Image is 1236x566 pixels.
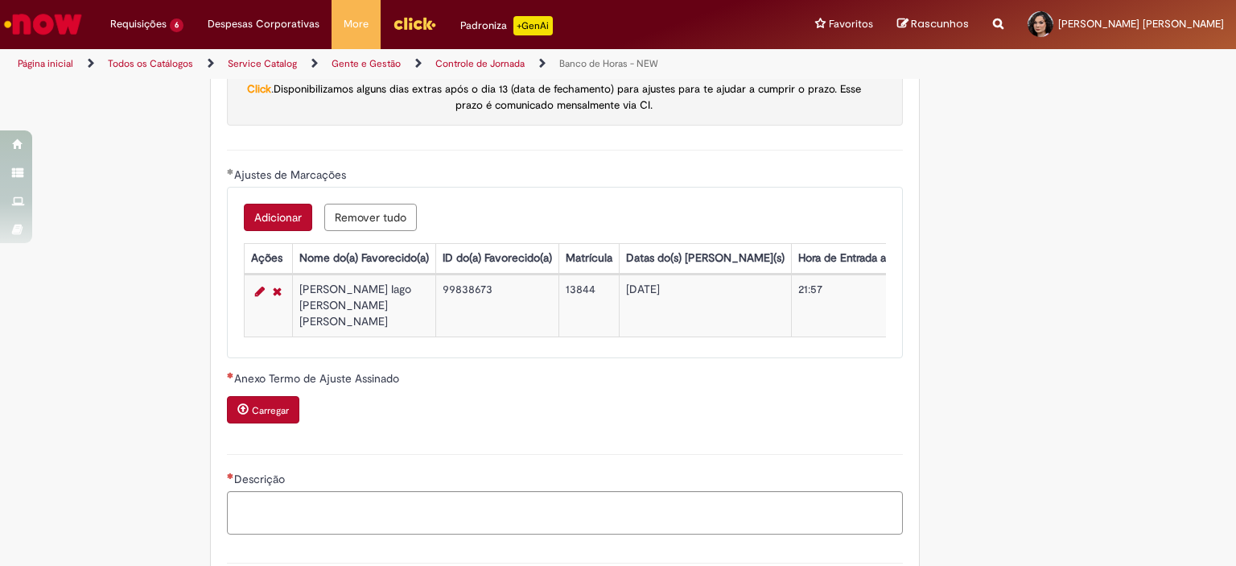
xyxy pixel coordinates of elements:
span: 6 [170,19,183,32]
button: Carregar anexo de Anexo Termo de Ajuste Assinado Required [227,396,299,423]
span: Anexo Termo de Ajuste Assinado [234,371,402,386]
textarea: Descrição [227,491,903,535]
a: Rascunhos [897,17,969,32]
td: [DATE] [619,275,791,337]
span: More [344,16,369,32]
td: 13844 [558,275,619,337]
a: Editar Linha 1 [251,282,269,301]
th: Nome do(a) Favorecido(a) [292,243,435,273]
th: ID do(a) Favorecido(a) [435,243,558,273]
span: Para realizar a correção das irregularidades do seu ponto do período que está em aberto (dia 14 a... [242,66,866,80]
span: Necessários [227,473,234,479]
td: 21:57 [791,275,1004,337]
a: Banco de Horas - NEW [559,57,658,70]
th: Hora de Entrada a ser ajustada no ponto [791,243,1004,273]
small: Carregar [252,404,289,417]
span: Requisições [110,16,167,32]
span: Despesas Corporativas [208,16,319,32]
a: Service Catalog [228,57,297,70]
td: [PERSON_NAME] Iago [PERSON_NAME] [PERSON_NAME] [292,275,435,337]
a: Click [247,82,271,96]
a: Controle de Jornada [435,57,525,70]
span: Necessários [227,372,234,378]
a: Página inicial [18,57,73,70]
td: 99838673 [435,275,558,337]
span: Obrigatório Preenchido [227,168,234,175]
button: Add a row for Ajustes de Marcações [244,204,312,231]
span: Rascunhos [911,16,969,31]
span: Descrição [234,472,288,486]
a: Gente e Gestão [332,57,401,70]
div: Padroniza [460,16,553,35]
button: Remove all rows for Ajustes de Marcações [324,204,417,231]
a: Todos os Catálogos [108,57,193,70]
a: Remover linha 1 [269,282,286,301]
p: +GenAi [513,16,553,35]
th: Matrícula [558,243,619,273]
span: Disponibilizamos alguns dias extras após o dia 13 (data de fechamento) para ajustes para te ajuda... [274,82,861,112]
img: click_logo_yellow_360x200.png [393,11,436,35]
span: Favoritos [829,16,873,32]
span: Ajustes de Marcações [234,167,349,182]
img: ServiceNow [2,8,84,40]
th: Datas do(s) [PERSON_NAME](s) [619,243,791,273]
span: . [242,66,866,112]
th: Ações [244,243,292,273]
ul: Trilhas de página [12,49,812,79]
span: [PERSON_NAME] [PERSON_NAME] [1058,17,1224,31]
